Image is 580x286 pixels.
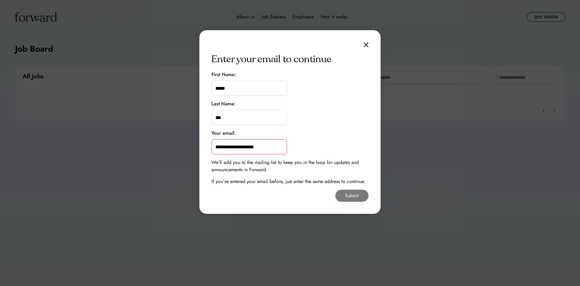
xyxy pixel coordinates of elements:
[211,100,236,108] div: Last Name:
[211,159,369,173] div: We’ll add you to the mailing list to keep you in the loop for updates and announcements in Forward.
[211,178,365,185] div: If you’ve entered your email before, just enter the same address to continue.
[211,71,236,78] div: First Name:
[335,190,369,202] button: Submit
[211,52,331,66] div: Enter your email to continue
[364,42,369,47] img: close.svg
[211,130,236,137] div: Your email:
